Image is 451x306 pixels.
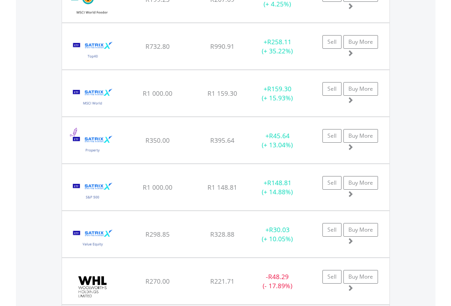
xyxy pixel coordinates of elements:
span: R350.00 [145,136,170,145]
a: Buy More [343,270,378,284]
span: R328.88 [210,230,234,239]
span: R221.71 [210,277,234,285]
span: R270.00 [145,277,170,285]
span: R1 159.30 [207,89,237,98]
span: R395.64 [210,136,234,145]
span: R1 000.00 [143,183,172,192]
a: Buy More [343,82,378,96]
span: R148.81 [267,178,291,187]
img: EQU.ZA.STXWDM.png [67,82,119,114]
div: + (+ 35.22%) [249,37,306,56]
div: + (+ 15.93%) [249,84,306,103]
span: R1 000.00 [143,89,172,98]
span: R1 148.81 [207,183,237,192]
div: - (- 17.89%) [249,272,306,290]
a: Sell [322,35,342,49]
a: Buy More [343,129,378,143]
a: Sell [322,176,342,190]
span: R30.03 [269,225,290,234]
a: Sell [322,82,342,96]
span: R990.91 [210,42,234,51]
a: Buy More [343,223,378,237]
a: Sell [322,129,342,143]
span: R258.11 [267,37,291,46]
div: + (+ 10.05%) [249,225,306,244]
img: EQU.ZA.STX40.png [67,35,119,67]
span: R298.85 [145,230,170,239]
a: Sell [322,270,342,284]
img: EQU.ZA.STXVEQ.png [67,223,119,255]
img: EQU.ZA.STXPRO.png [67,129,119,161]
span: R48.29 [268,272,289,281]
div: + (+ 14.88%) [249,178,306,197]
img: EQU.ZA.STX500.png [67,176,119,208]
span: R732.80 [145,42,170,51]
span: R45.64 [269,131,290,140]
div: + (+ 13.04%) [249,131,306,150]
span: R159.30 [267,84,291,93]
a: Buy More [343,176,378,190]
a: Buy More [343,35,378,49]
a: Sell [322,223,342,237]
img: EQU.ZA.WHL.png [67,270,118,302]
